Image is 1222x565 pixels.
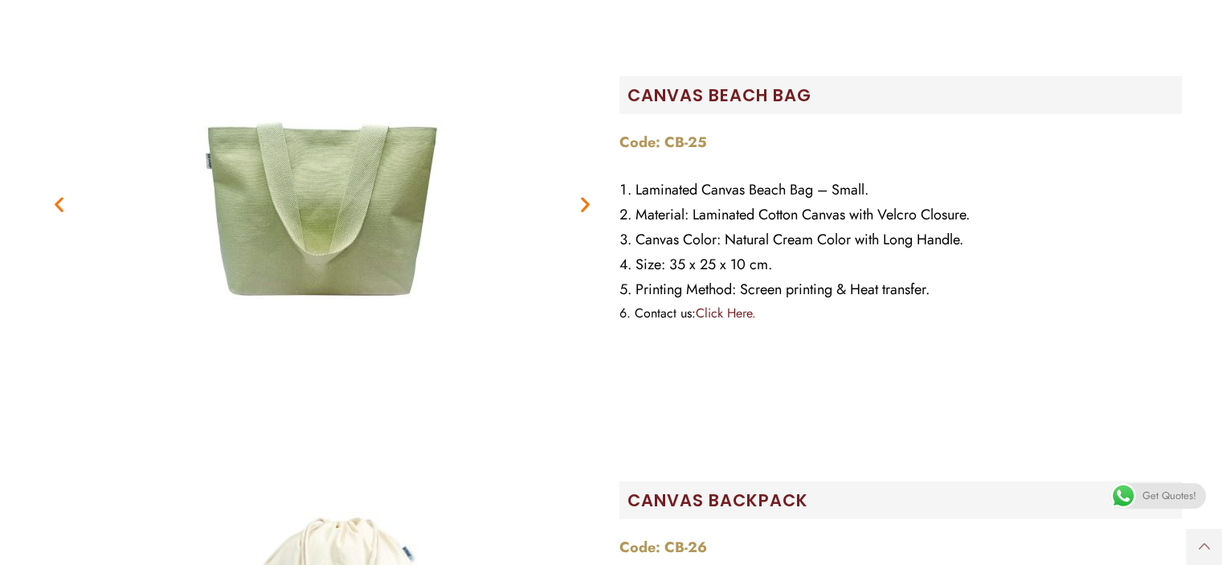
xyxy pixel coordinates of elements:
li: Size: 35 x 25 x 10 cm. [619,252,1182,277]
span: Get Quotes! [1142,483,1196,509]
li: Contact us: [619,302,1182,325]
div: Next slide [575,194,595,215]
div: Previous slide [49,194,69,215]
li: Laminated Canvas Beach Bag – Small. [619,178,1182,203]
li: Canvas Color: Natural Cream Color with Long Handle. [619,227,1182,252]
div: 2 / 2 [41,4,603,406]
h2: Canvas Beach Bag [627,84,1182,106]
div: Image Carousel [41,4,603,406]
strong: Code: CB-25 [619,132,707,153]
strong: Code: CB-26 [619,537,707,558]
li: Material: Laminated Cotton Canvas with Velcro Closure. [619,203,1182,227]
h2: Canvas Backpack [627,489,1182,511]
li: Printing Method: Screen printing & Heat transfer. [619,277,1182,302]
a: Click Here. [696,304,756,322]
img: Print [121,4,523,406]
